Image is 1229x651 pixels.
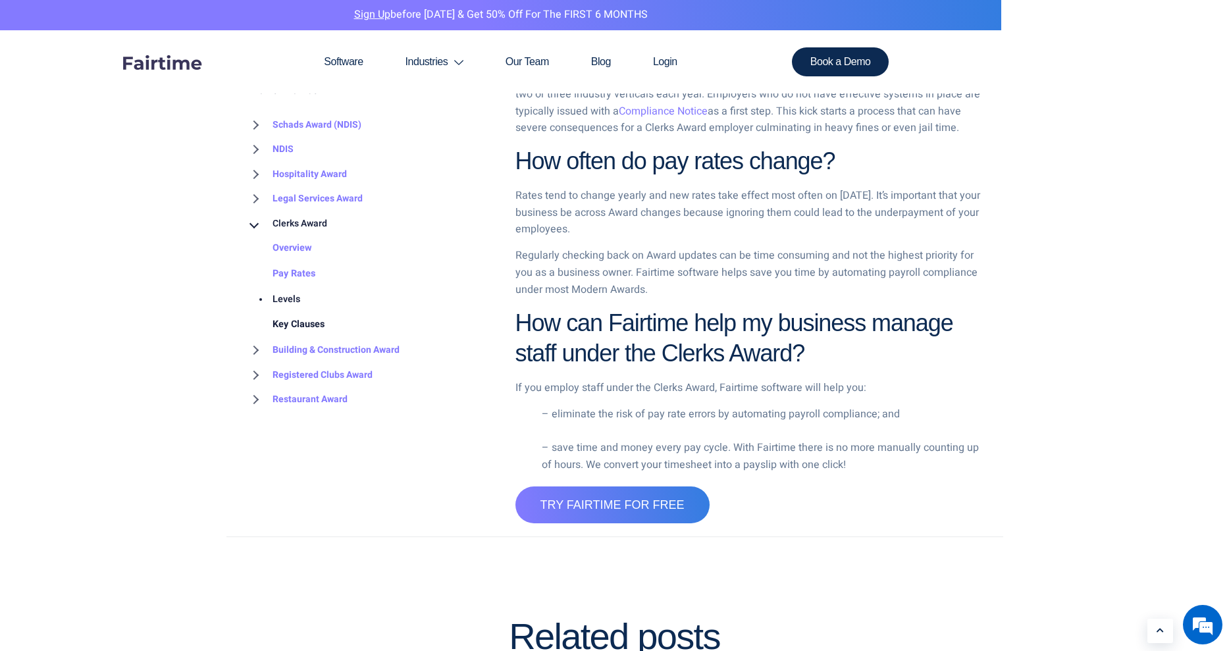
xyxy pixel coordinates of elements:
[246,236,312,261] a: Overview
[246,186,363,211] a: Legal Services Award
[68,74,221,91] div: Need Clerks Rates?
[810,57,871,67] span: Book a Demo
[246,85,496,412] div: BROWSE TOPICS
[246,387,348,412] a: Restaurant Award
[1147,619,1173,643] a: Learn More
[246,338,400,363] a: Building & Construction Award
[792,47,889,76] a: Book a Demo
[484,30,570,93] a: Our Team
[515,146,983,177] h2: How often do pay rates change?
[515,247,983,298] p: Regularly checking back on Award updates can be time consuming and not the highest priority for y...
[542,440,983,473] li: – save time and money every pay cycle. With Fairtime there is no more manually counting up of hou...
[246,162,347,187] a: Hospitality Award
[542,406,983,423] li: – eliminate the risk of pay rate errors by automating payroll compliance; and
[246,211,327,236] a: Clerks Award
[246,113,496,412] nav: BROWSE TOPICS
[30,282,208,297] div: We'll Send Them to You
[246,312,325,338] a: Key Clauses
[619,103,708,119] a: Compliance Notice
[246,287,300,313] a: Levels
[515,308,983,370] h2: How can Fairtime help my business manage staff under the Clerks Award?
[10,7,991,24] p: before [DATE] & Get 50% Off for the FIRST 6 MONTHS
[570,30,632,93] a: Blog
[515,486,710,523] a: TRY FAIRTIME FOR FREE
[246,113,361,138] a: Schads Award (NDIS)
[169,332,208,350] div: Submit
[515,188,983,238] p: Rates tend to change yearly and new rates take effect most often on [DATE]. It’s important that y...
[246,362,373,387] a: Registered Clubs Award
[216,7,248,38] div: Minimize live chat window
[515,70,983,137] p: Fair Work has the power to undertake spot checks of any Australian business. They typically targe...
[22,66,55,99] img: d_7003521856_operators_12627000000521031
[354,7,390,22] a: Sign Up
[246,137,294,162] a: NDIS
[632,30,698,93] a: Login
[540,499,685,511] span: TRY FAIRTIME FOR FREE
[246,261,315,287] a: Pay Rates
[7,383,251,430] textarea: Enter details in the input field
[515,380,983,397] p: If you employ staff under the Clerks Award, Fairtime software will help you:
[22,256,99,266] div: Need Clerks Rates?
[384,30,484,93] a: Industries
[303,30,384,93] a: Software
